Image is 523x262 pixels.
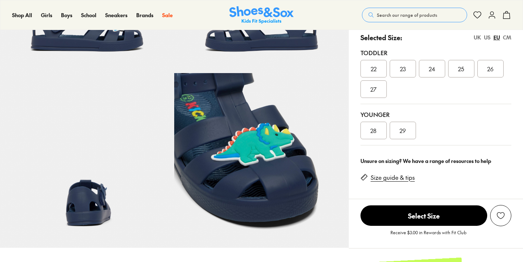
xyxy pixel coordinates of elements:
div: Toddler [360,48,511,57]
span: 23 [400,64,406,73]
a: School [81,11,96,19]
a: Brands [136,11,153,19]
span: 25 [458,64,464,73]
a: Shoes & Sox [229,6,294,24]
div: Unsure on sizing? We have a range of resources to help [360,157,511,165]
p: Selected Size: [360,33,402,42]
div: EU [493,34,500,41]
div: CM [503,34,511,41]
div: UK [474,34,481,41]
img: 7-561675_1 [174,73,348,247]
span: 28 [370,126,377,135]
button: Search our range of products [362,8,467,22]
p: Receive $3.00 in Rewards with Fit Club [390,229,466,242]
a: Size guide & tips [371,174,415,182]
div: US [484,34,490,41]
span: 29 [400,126,406,135]
a: Boys [61,11,72,19]
a: Sale [162,11,173,19]
a: Sneakers [105,11,127,19]
span: Search our range of products [377,12,437,18]
a: Girls [41,11,52,19]
span: 22 [371,64,377,73]
div: Younger [360,110,511,119]
span: 27 [370,85,377,94]
button: Select Size [360,205,487,226]
span: 24 [429,64,435,73]
img: SNS_Logo_Responsive.svg [229,6,294,24]
a: Shop All [12,11,32,19]
span: 26 [487,64,493,73]
button: Add to Wishlist [490,205,511,226]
